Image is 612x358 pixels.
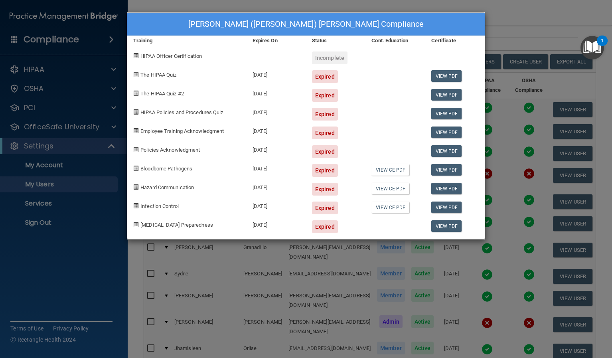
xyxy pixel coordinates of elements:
div: [DATE] [247,214,306,233]
a: View PDF [431,145,462,157]
div: [DATE] [247,139,306,158]
div: [DATE] [247,158,306,177]
div: [DATE] [247,102,306,121]
div: Expires On [247,36,306,45]
span: HIPAA Officer Certification [140,53,202,59]
div: [DATE] [247,64,306,83]
a: View CE PDF [371,202,409,213]
div: Expired [312,127,338,139]
span: Employee Training Acknowledgment [140,128,224,134]
span: Bloodborne Pathogens [140,166,192,172]
div: Status [306,36,365,45]
a: View PDF [431,183,462,194]
a: View PDF [431,70,462,82]
div: Expired [312,183,338,196]
span: Hazard Communication [140,184,194,190]
a: View PDF [431,220,462,232]
div: Certificate [425,36,485,45]
div: Expired [312,89,338,102]
iframe: Drift Widget Chat Controller [572,303,602,333]
a: View PDF [431,89,462,101]
span: The HIPAA Quiz [140,72,176,78]
div: [DATE] [247,196,306,214]
div: Expired [312,220,338,233]
a: View CE PDF [371,164,409,176]
div: Expired [312,108,338,121]
span: Policies Acknowledgment [140,147,200,153]
span: [MEDICAL_DATA] Preparedness [140,222,213,228]
a: View PDF [431,164,462,176]
div: [PERSON_NAME] ([PERSON_NAME]) [PERSON_NAME] Compliance [127,13,485,36]
a: View PDF [431,202,462,213]
a: View CE PDF [371,183,409,194]
div: Expired [312,164,338,177]
div: [DATE] [247,177,306,196]
a: View PDF [431,108,462,119]
button: Open Resource Center, 1 new notification [580,36,604,59]
div: Expired [312,70,338,83]
div: Training [127,36,247,45]
div: Incomplete [312,51,347,64]
span: HIPAA Policies and Procedures Quiz [140,109,223,115]
div: Expired [312,202,338,214]
span: The HIPAA Quiz #2 [140,91,184,97]
div: 1 [601,41,604,51]
div: [DATE] [247,121,306,139]
span: Infection Control [140,203,179,209]
div: [DATE] [247,83,306,102]
div: Cont. Education [365,36,425,45]
div: Expired [312,145,338,158]
a: View PDF [431,127,462,138]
